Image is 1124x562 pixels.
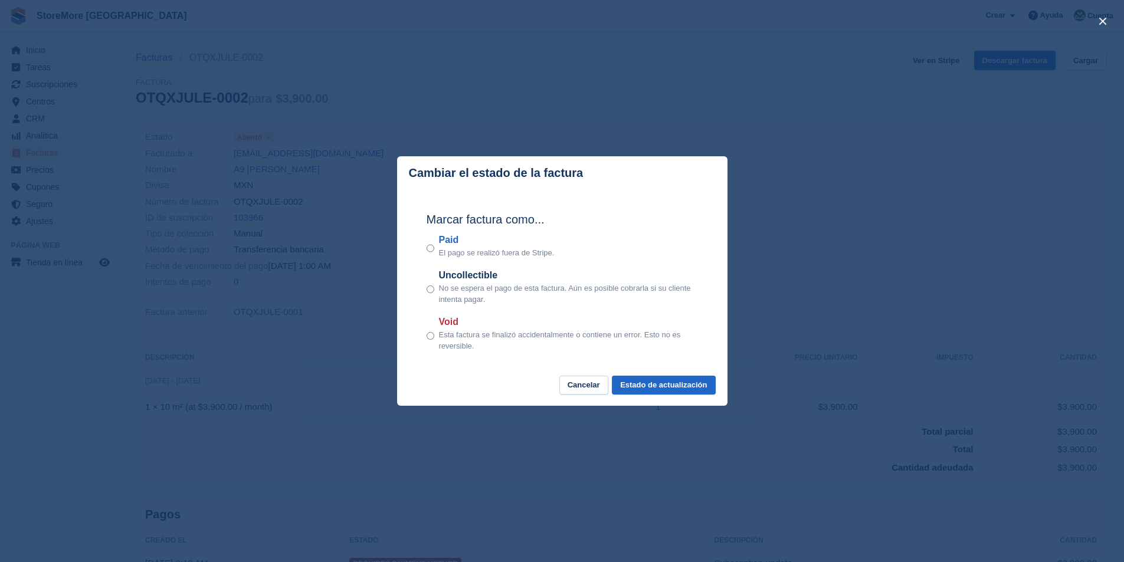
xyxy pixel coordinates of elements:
label: Uncollectible [439,268,698,282]
p: No se espera el pago de esta factura. Aún es posible cobrarla si su cliente intenta pagar. [439,282,698,305]
button: close [1093,12,1112,31]
p: Cambiar el estado de la factura [409,166,584,180]
button: Cancelar [559,376,608,395]
p: Esta factura se finalizó accidentalmente o contiene un error. Esto no es reversible. [439,329,698,352]
label: Void [439,315,698,329]
h2: Marcar factura como... [427,211,698,228]
p: El pago se realizó fuera de Stripe. [439,247,555,259]
label: Paid [439,233,555,247]
button: Estado de actualización [612,376,715,395]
